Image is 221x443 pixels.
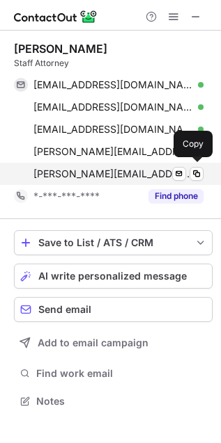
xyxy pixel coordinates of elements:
button: Notes [14,392,213,411]
span: [PERSON_NAME][EMAIL_ADDRESS][PERSON_NAME][DOMAIN_NAME] [33,145,193,158]
div: Staff Attorney [14,57,213,70]
span: AI write personalized message [38,271,187,282]
span: Find work email [36,367,207,380]
button: save-profile-one-click [14,230,213,255]
span: [EMAIL_ADDRESS][DOMAIN_NAME] [33,123,193,136]
button: Send email [14,297,213,322]
div: [PERSON_NAME] [14,42,107,56]
span: Add to email campaign [38,337,148,348]
img: ContactOut v5.3.10 [14,8,98,25]
button: Reveal Button [148,189,204,203]
span: [PERSON_NAME][EMAIL_ADDRESS][PERSON_NAME][DOMAIN_NAME] [33,168,193,180]
button: Add to email campaign [14,330,213,355]
span: [EMAIL_ADDRESS][DOMAIN_NAME] [33,79,193,91]
button: AI write personalized message [14,264,213,289]
div: Save to List / ATS / CRM [38,237,188,248]
span: [EMAIL_ADDRESS][DOMAIN_NAME] [33,101,193,113]
span: Notes [36,395,207,408]
button: Find work email [14,364,213,383]
span: Send email [38,304,91,315]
